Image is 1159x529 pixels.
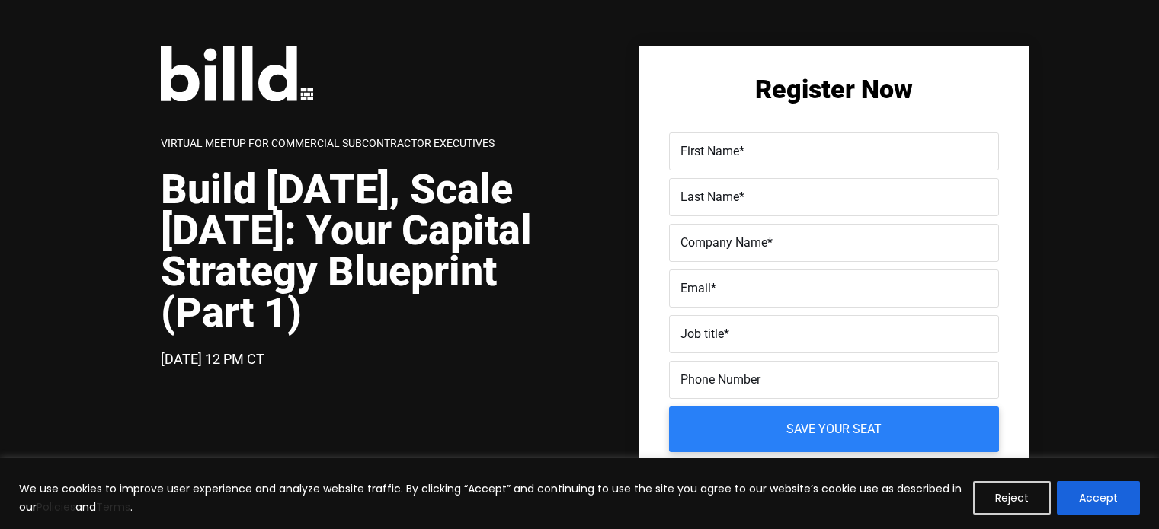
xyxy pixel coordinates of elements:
[19,480,962,516] p: We use cookies to improve user experience and analyze website traffic. By clicking “Accept” and c...
[680,144,739,158] span: First Name
[161,169,580,333] h1: Build [DATE], Scale [DATE]: Your Capital Strategy Blueprint (Part 1)
[680,372,760,387] span: Phone Number
[669,76,999,102] h2: Register Now
[680,281,711,295] span: Email
[96,499,130,515] a: Terms
[37,499,75,515] a: Policies
[161,137,495,149] span: Virtual Meetup for Commercial Subcontractor Executives
[680,327,724,341] span: Job title
[680,235,767,250] span: Company Name
[973,481,1051,515] button: Reject
[669,406,999,452] input: Save your seat
[1057,481,1140,515] button: Accept
[680,190,739,204] span: Last Name
[161,351,264,367] span: [DATE] 12 PM CT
